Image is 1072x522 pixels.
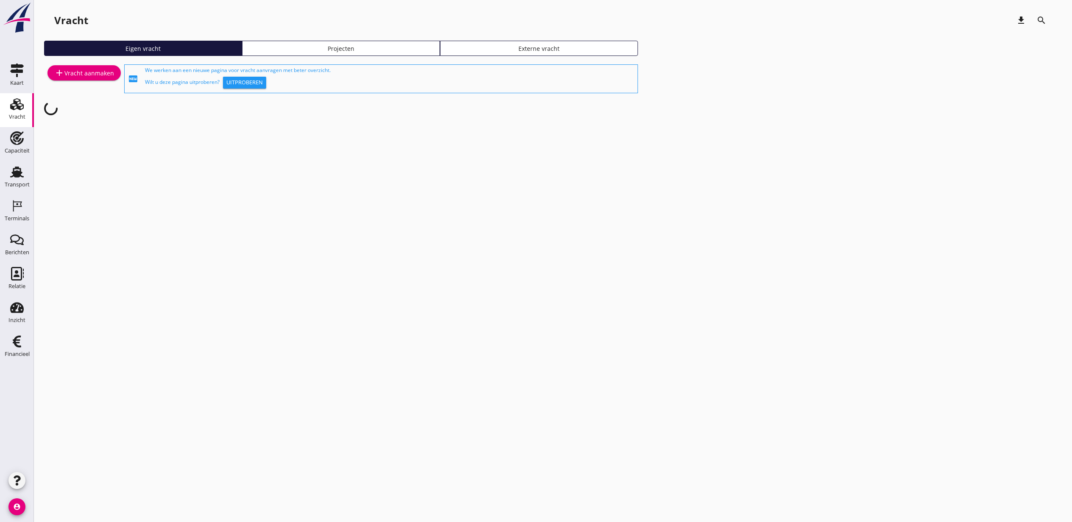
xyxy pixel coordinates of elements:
[8,283,25,289] div: Relatie
[128,74,138,84] i: fiber_new
[5,216,29,221] div: Terminals
[2,2,32,33] img: logo-small.a267ee39.svg
[226,78,263,87] div: Uitproberen
[223,77,266,89] button: Uitproberen
[44,41,242,56] a: Eigen vracht
[8,317,25,323] div: Inzicht
[54,68,64,78] i: add
[444,44,634,53] div: Externe vracht
[9,114,25,119] div: Vracht
[440,41,638,56] a: Externe vracht
[5,351,30,357] div: Financieel
[5,250,29,255] div: Berichten
[8,498,25,515] i: account_circle
[246,44,436,53] div: Projecten
[5,148,30,153] div: Capaciteit
[145,67,634,91] div: We werken aan een nieuwe pagina voor vracht aanvragen met beter overzicht. Wilt u deze pagina uit...
[47,65,121,81] a: Vracht aanmaken
[5,182,30,187] div: Transport
[1036,15,1047,25] i: search
[54,14,88,27] div: Vracht
[10,80,24,86] div: Kaart
[54,68,114,78] div: Vracht aanmaken
[48,44,238,53] div: Eigen vracht
[1016,15,1026,25] i: download
[242,41,440,56] a: Projecten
